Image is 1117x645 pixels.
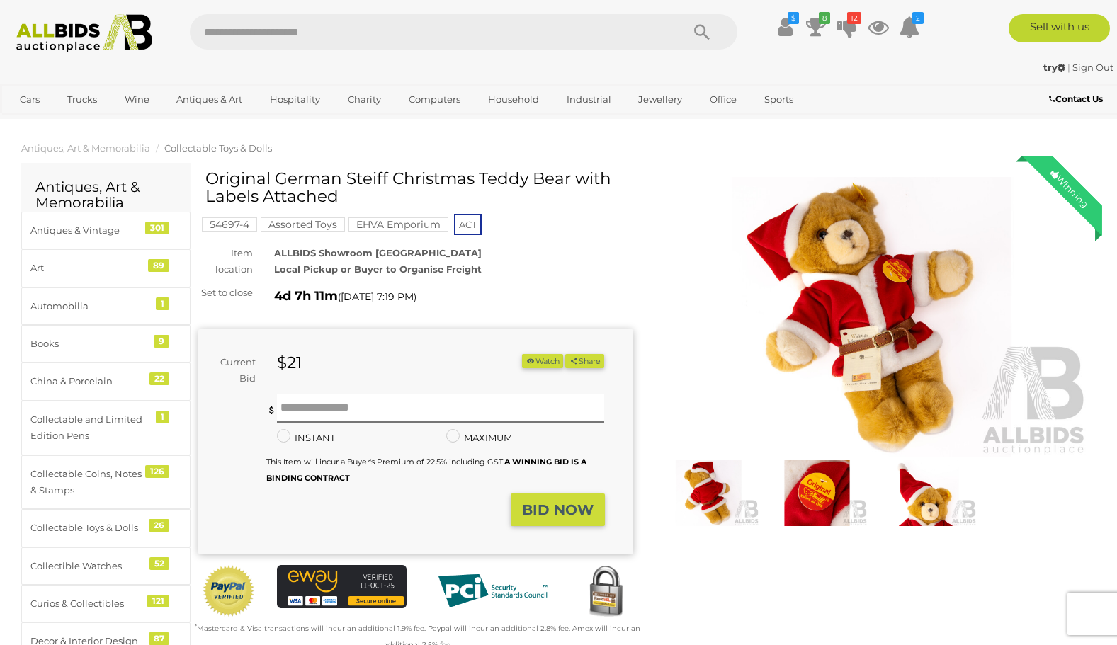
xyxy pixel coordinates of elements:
a: Books 9 [21,325,191,363]
a: Trucks [58,88,106,111]
div: Set to close [188,285,263,301]
a: EHVA Emporium [348,219,448,230]
a: Collectable and Limited Edition Pens 1 [21,401,191,455]
b: A WINNING BID IS A BINDING CONTRACT [266,457,586,483]
img: eWAY Payment Gateway [277,565,407,608]
i: 12 [847,12,861,24]
div: Collectable and Limited Edition Pens [30,411,147,445]
div: Art [30,260,147,276]
strong: BID NOW [522,501,594,518]
span: ( ) [338,291,416,302]
div: 22 [149,372,169,385]
strong: $21 [277,353,302,372]
a: Charity [339,88,390,111]
a: Antiques, Art & Memorabilia [21,142,150,154]
span: ACT [454,214,482,235]
div: Collectable Coins, Notes & Stamps [30,466,147,499]
div: 9 [154,335,169,348]
a: Household [479,88,548,111]
a: Office [701,88,746,111]
i: $ [788,12,799,24]
button: Share [565,354,604,369]
h2: Antiques, Art & Memorabilia [35,179,176,210]
b: Contact Us [1049,93,1103,104]
div: China & Porcelain [30,373,147,389]
a: Computers [399,88,470,111]
small: This Item will incur a Buyer's Premium of 22.5% including GST. [266,457,586,483]
button: Search [667,14,737,50]
div: 89 [148,259,169,272]
div: Automobilia [30,298,147,314]
i: 2 [912,12,924,24]
div: Winning [1037,156,1102,221]
a: 8 [805,14,827,40]
a: China & Porcelain 22 [21,363,191,400]
a: Hospitality [261,88,329,111]
a: Automobilia 1 [21,287,191,325]
a: 2 [899,14,920,40]
span: [DATE] 7:19 PM [341,290,414,303]
label: MAXIMUM [446,430,512,446]
div: 121 [147,595,169,607]
a: Collectable Toys & Dolls [164,142,272,154]
img: Allbids.com.au [8,14,160,52]
a: $ [774,14,795,40]
a: Sports [755,88,803,111]
button: BID NOW [511,493,605,527]
img: Original German Steiff Christmas Teddy Bear with Labels Attached [875,460,976,525]
img: Original German Steiff Christmas Teddy Bear with Labels Attached [658,460,759,525]
div: 301 [145,222,169,234]
mark: EHVA Emporium [348,217,448,232]
strong: ALLBIDS Showroom [GEOGRAPHIC_DATA] [274,247,482,258]
button: Watch [522,354,563,369]
img: Original German Steiff Christmas Teddy Bear with Labels Attached [654,177,1089,457]
a: 54697-4 [202,219,257,230]
a: Antiques & Vintage 301 [21,212,191,249]
li: Watch this item [522,354,563,369]
mark: 54697-4 [202,217,257,232]
strong: Local Pickup or Buyer to Organise Freight [274,263,482,275]
a: try [1043,62,1067,73]
div: Curios & Collectibles [30,595,147,612]
div: Current Bid [198,354,266,387]
a: Sell with us [1009,14,1110,42]
div: Collectible Watches [30,558,147,574]
a: Curios & Collectibles 121 [21,585,191,622]
strong: try [1043,62,1065,73]
h1: Original German Steiff Christmas Teddy Bear with Labels Attached [205,170,630,206]
a: 12 [837,14,858,40]
div: Collectable Toys & Dolls [30,520,147,536]
div: 1 [156,297,169,310]
div: 126 [145,465,169,478]
div: 87 [149,632,169,645]
div: 1 [156,411,169,423]
img: Secured by Rapid SSL [579,565,633,619]
div: Antiques & Vintage [30,222,147,239]
img: Original German Steiff Christmas Teddy Bear with Labels Attached [766,460,868,525]
a: Industrial [557,88,620,111]
div: Books [30,336,147,352]
a: Jewellery [629,88,691,111]
a: [GEOGRAPHIC_DATA] [11,111,130,135]
img: PCI DSS compliant [428,565,557,617]
a: Antiques & Art [167,88,251,111]
img: Official PayPal Seal [202,565,256,617]
a: Cars [11,88,49,111]
a: Collectable Coins, Notes & Stamps 126 [21,455,191,510]
a: Collectable Toys & Dolls 26 [21,509,191,547]
div: 52 [149,557,169,570]
div: Item location [188,245,263,278]
a: Sign Out [1072,62,1113,73]
strong: 4d 7h 11m [274,288,338,304]
span: | [1067,62,1070,73]
a: Assorted Toys [261,219,345,230]
label: INSTANT [277,430,335,446]
a: Art 89 [21,249,191,287]
a: Wine [115,88,159,111]
div: 26 [149,519,169,532]
a: Collectible Watches 52 [21,547,191,585]
a: Contact Us [1049,91,1106,107]
mark: Assorted Toys [261,217,345,232]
